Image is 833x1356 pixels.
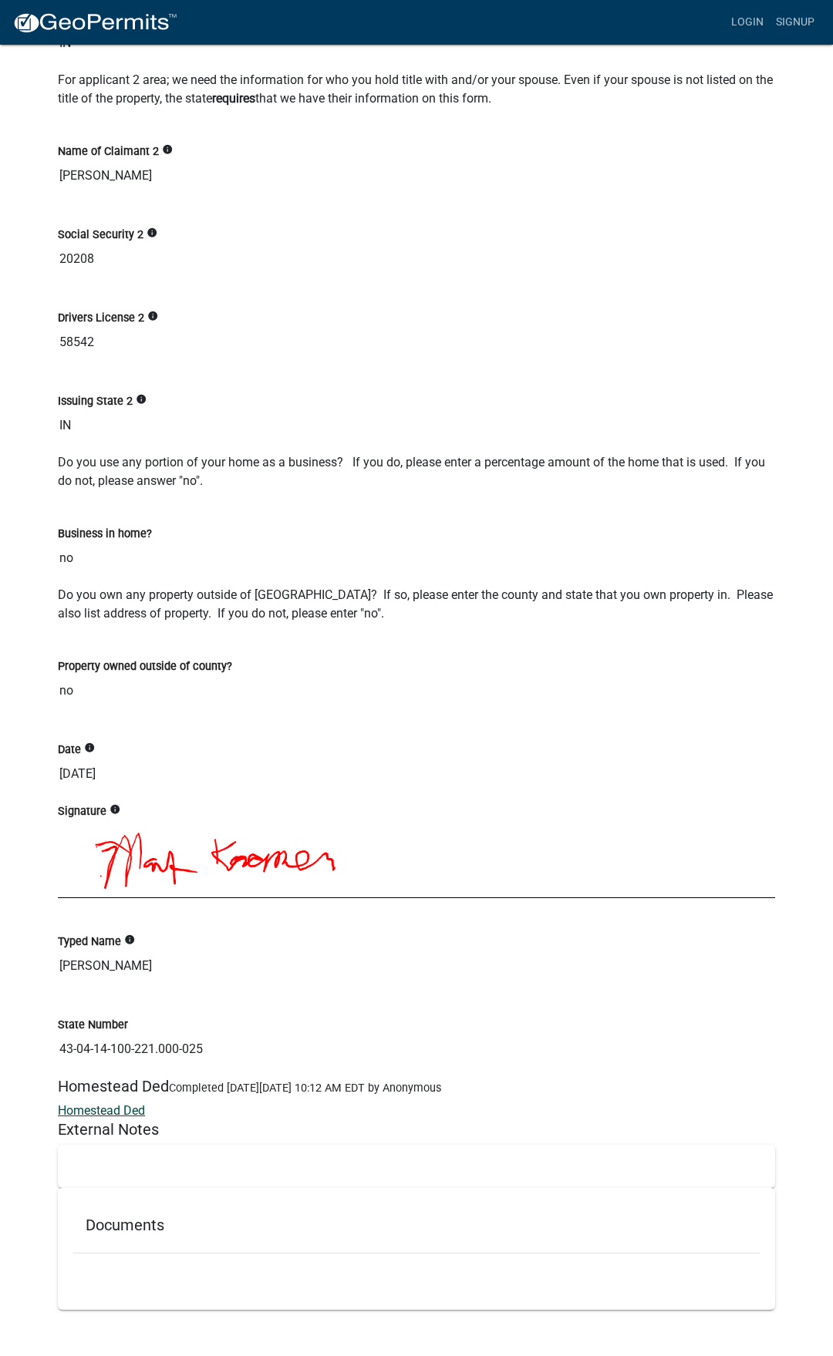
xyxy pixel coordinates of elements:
label: Issuing State 2 [58,396,133,407]
a: Homestead Ded [58,1103,145,1118]
h5: Documents [86,1216,747,1234]
h5: Homestead Ded [58,1077,775,1095]
a: Login [725,8,770,37]
p: For applicant 2 area; we need the information for who you hold title with and/or your spouse. Eve... [58,71,775,108]
p: Do you use any portion of your home as a business? If you do, please enter a percentage amount of... [58,453,775,490]
i: info [84,742,95,753]
span: Completed [DATE][DATE] 10:12 AM EDT by Anonymous [169,1082,441,1095]
label: State Number [58,1020,128,1031]
strong: requires [212,91,255,106]
label: Typed Name [58,937,121,947]
i: info [147,311,158,321]
i: info [124,934,135,945]
label: Drivers License 2 [58,313,144,324]
label: Property owned outside of county? [58,661,232,672]
i: info [147,227,157,238]
p: Do you own any property outside of [GEOGRAPHIC_DATA]? If so, please enter the county and state th... [58,586,775,623]
i: info [136,394,147,405]
i: info [110,804,120,815]
label: Business in home? [58,529,152,540]
label: Name of Claimant 2 [58,146,159,157]
img: h+foedGemN7aAAAAABJRU5ErkJggg== [58,820,415,897]
i: info [162,144,173,155]
h5: External Notes [58,1120,775,1139]
label: Signature [58,806,106,817]
label: Date [58,745,81,755]
label: Social Security 2 [58,230,143,241]
a: Signup [770,8,821,37]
